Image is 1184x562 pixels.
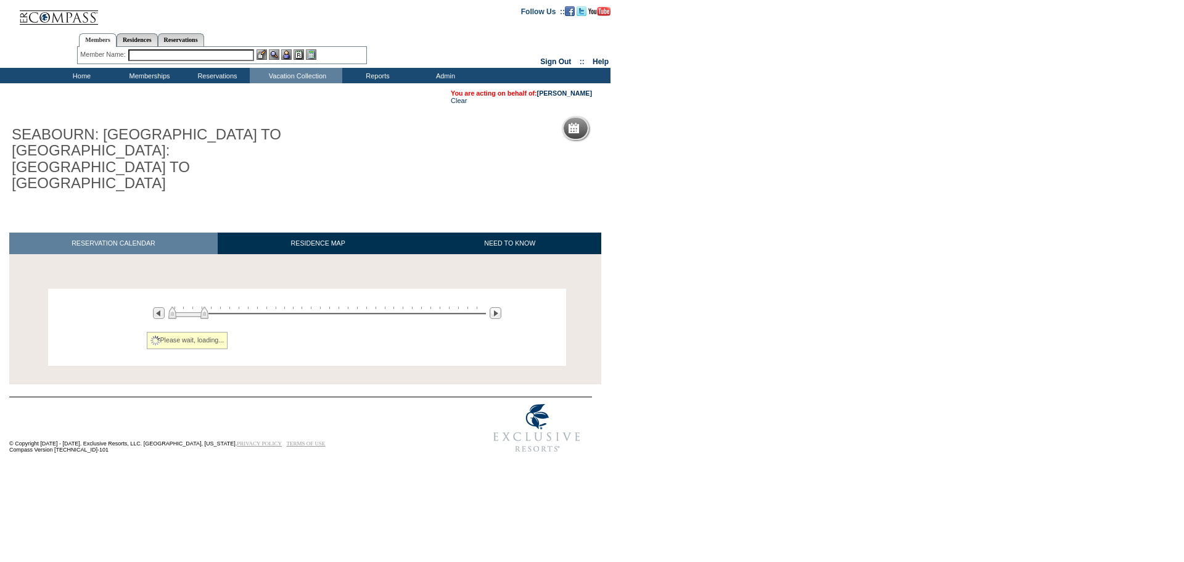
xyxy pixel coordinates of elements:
[150,336,160,345] img: spinner2.gif
[565,7,575,14] a: Become our fan on Facebook
[342,68,410,83] td: Reports
[9,233,218,254] a: RESERVATION CALENDAR
[147,332,228,349] div: Please wait, loading...
[565,6,575,16] img: Become our fan on Facebook
[418,233,601,254] a: NEED TO KNOW
[281,49,292,60] img: Impersonate
[577,7,586,14] a: Follow us on Twitter
[79,33,117,47] a: Members
[577,6,586,16] img: Follow us on Twitter
[9,398,441,459] td: © Copyright [DATE] - [DATE]. Exclusive Resorts, LLC. [GEOGRAPHIC_DATA], [US_STATE]. Compass Versi...
[250,68,342,83] td: Vacation Collection
[588,7,610,16] img: Subscribe to our YouTube Channel
[537,89,592,97] a: [PERSON_NAME]
[114,68,182,83] td: Memberships
[521,6,565,16] td: Follow Us ::
[9,124,286,194] h1: SEABOURN: [GEOGRAPHIC_DATA] TO [GEOGRAPHIC_DATA]: [GEOGRAPHIC_DATA] TO [GEOGRAPHIC_DATA]
[294,49,304,60] img: Reservations
[490,307,501,319] img: Next
[218,233,419,254] a: RESIDENCE MAP
[451,89,592,97] span: You are acting on behalf of:
[153,307,165,319] img: Previous
[588,7,610,14] a: Subscribe to our YouTube Channel
[269,49,279,60] img: View
[306,49,316,60] img: b_calculator.gif
[80,49,128,60] div: Member Name:
[117,33,158,46] a: Residences
[593,57,609,66] a: Help
[584,125,678,133] h5: Reservation Calendar
[182,68,250,83] td: Reservations
[158,33,204,46] a: Reservations
[482,397,592,459] img: Exclusive Resorts
[540,57,571,66] a: Sign Out
[451,97,467,104] a: Clear
[46,68,114,83] td: Home
[237,440,282,447] a: PRIVACY POLICY
[257,49,267,60] img: b_edit.gif
[287,440,326,447] a: TERMS OF USE
[410,68,478,83] td: Admin
[580,57,585,66] span: ::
